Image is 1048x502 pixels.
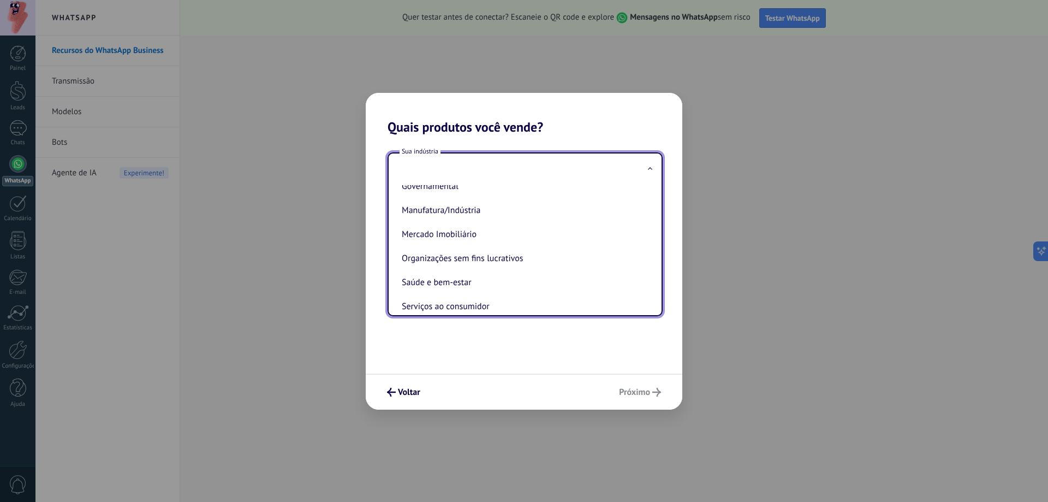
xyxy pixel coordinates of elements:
[366,93,682,135] h2: Quais produtos você vende?
[400,147,440,156] span: Sua indústria
[397,270,648,294] li: Saúde e bem-estar
[382,383,425,401] button: Voltar
[397,294,648,318] li: Serviços ao consumidor
[398,388,420,396] span: Voltar
[397,174,648,198] li: Governamental
[397,246,648,270] li: Organizações sem fins lucrativos
[397,198,648,222] li: Manufatura/Indústria
[397,222,648,246] li: Mercado Imobiliário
